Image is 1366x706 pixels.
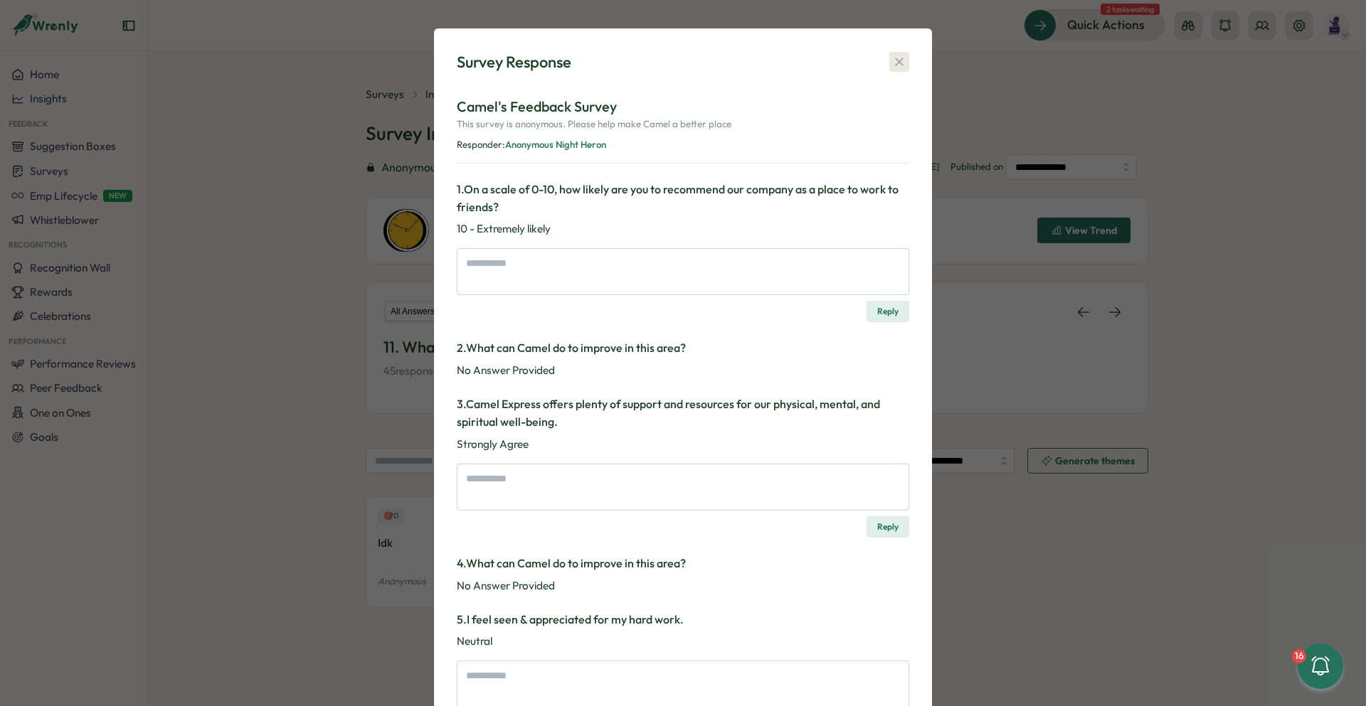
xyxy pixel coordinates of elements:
[457,51,571,73] div: Survey Response
[457,181,909,216] h3: 1 . On a scale of 0-10, how likely are you to recommend our company as a place to work to friends?
[457,118,909,137] p: This survey is anonymous. Please help make Camel a better place
[457,139,505,150] span: Responder:
[457,363,909,378] div: No Answer Provided
[457,578,909,594] div: No Answer Provided
[877,301,899,321] span: Reply
[1292,649,1306,663] div: 16
[867,516,909,537] button: Reply
[877,517,899,537] span: Reply
[457,437,909,452] p: Strongly Agree
[457,633,909,649] p: Neutral
[457,555,909,572] h3: 4 . What can Camel do to improve in this area?
[457,96,909,118] p: Camel's Feedback Survey
[867,301,909,322] button: Reply
[457,221,909,237] p: 10 - Extremely likely
[1298,643,1343,689] button: 16
[457,611,909,629] h3: 5 . I feel seen & appreciated for my hard work.
[457,339,909,357] h3: 2 . What can Camel do to improve in this area?
[505,139,606,150] span: Anonymous Night Heron
[457,395,909,431] h3: 3 . Camel Express offers plenty of support and resources for our physical, mental, and spiritual ...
